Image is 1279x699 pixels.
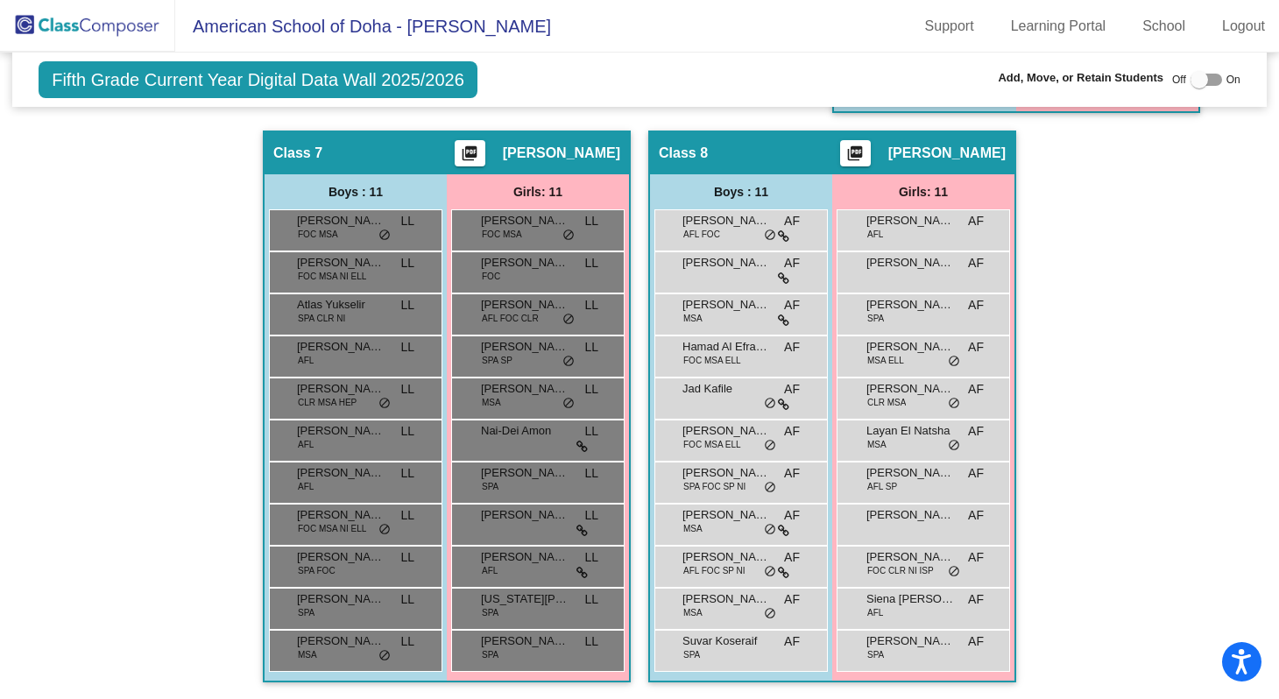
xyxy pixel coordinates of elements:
[482,396,501,409] span: MSA
[562,313,575,327] span: do_not_disturb_alt
[888,145,1006,162] span: [PERSON_NAME]
[400,296,414,314] span: LL
[298,270,366,283] span: FOC MSA NI ELL
[867,396,906,409] span: CLR MSA
[378,229,391,243] span: do_not_disturb_alt
[482,312,539,325] span: AFL FOC CLR
[298,648,317,661] span: MSA
[683,606,703,619] span: MSA
[832,174,1014,209] div: Girls: 11
[298,312,345,325] span: SPA CLR NI
[784,380,800,399] span: AF
[784,338,800,357] span: AF
[584,422,598,441] span: LL
[682,380,770,398] span: Jad Kafile
[39,61,477,98] span: Fifth Grade Current Year Digital Data Wall 2025/2026
[481,296,569,314] span: [PERSON_NAME]
[764,397,776,411] span: do_not_disturb_alt
[867,564,934,577] span: FOC CLR NI ISP
[459,145,480,169] mat-icon: picture_as_pdf
[584,464,598,483] span: LL
[764,229,776,243] span: do_not_disturb_alt
[968,212,984,230] span: AF
[866,590,954,608] span: Siena [PERSON_NAME]
[481,338,569,356] span: [PERSON_NAME]
[273,145,322,162] span: Class 7
[1128,12,1199,40] a: School
[481,380,569,398] span: [PERSON_NAME]
[297,590,385,608] span: [PERSON_NAME]
[682,296,770,314] span: [PERSON_NAME]
[968,296,984,314] span: AF
[764,439,776,453] span: do_not_disturb_alt
[867,228,883,241] span: AFL
[866,380,954,398] span: [PERSON_NAME]
[784,422,800,441] span: AF
[298,480,314,493] span: AFL
[866,254,954,272] span: [PERSON_NAME]
[481,548,569,566] span: [PERSON_NAME]
[297,506,385,524] span: [PERSON_NAME]
[400,254,414,272] span: LL
[482,480,498,493] span: SPA
[584,212,598,230] span: LL
[584,296,598,314] span: LL
[968,254,984,272] span: AF
[400,464,414,483] span: LL
[378,649,391,663] span: do_not_disturb_alt
[400,506,414,525] span: LL
[866,422,954,440] span: Layan El Natsha
[297,338,385,356] span: [PERSON_NAME]
[378,523,391,537] span: do_not_disturb_alt
[682,422,770,440] span: [PERSON_NAME]
[481,254,569,272] span: [PERSON_NAME]
[968,632,984,651] span: AF
[378,397,391,411] span: do_not_disturb_alt
[948,355,960,369] span: do_not_disturb_alt
[968,422,984,441] span: AF
[867,606,883,619] span: AFL
[298,606,314,619] span: SPA
[265,174,447,209] div: Boys : 11
[400,422,414,441] span: LL
[562,229,575,243] span: do_not_disturb_alt
[584,380,598,399] span: LL
[1172,72,1186,88] span: Off
[867,480,897,493] span: AFL SP
[481,464,569,482] span: [PERSON_NAME]
[584,338,598,357] span: LL
[175,12,551,40] span: American School of Doha - [PERSON_NAME]
[482,228,522,241] span: FOC MSA
[659,145,708,162] span: Class 8
[298,438,314,451] span: AFL
[481,590,569,608] span: [US_STATE][PERSON_NAME]
[481,212,569,229] span: [PERSON_NAME] El [PERSON_NAME]
[784,212,800,230] span: AF
[297,296,385,314] span: Atlas Yukselir
[683,438,741,451] span: FOC MSA ELL
[447,174,629,209] div: Girls: 11
[866,212,954,229] span: [PERSON_NAME]
[784,254,800,272] span: AF
[866,632,954,650] span: [PERSON_NAME]
[998,69,1163,87] span: Add, Move, or Retain Students
[968,380,984,399] span: AF
[683,522,703,535] span: MSA
[683,312,703,325] span: MSA
[784,632,800,651] span: AF
[764,565,776,579] span: do_not_disturb_alt
[682,506,770,524] span: [PERSON_NAME]
[683,228,720,241] span: AFL FOC
[683,354,741,367] span: FOC MSA ELL
[997,12,1120,40] a: Learning Portal
[297,422,385,440] span: [PERSON_NAME]
[482,564,498,577] span: AFL
[866,296,954,314] span: [PERSON_NAME]
[400,212,414,230] span: LL
[683,648,700,661] span: SPA
[683,480,745,493] span: SPA FOC SP NI
[866,338,954,356] span: [PERSON_NAME]
[455,140,485,166] button: Print Students Details
[298,564,336,577] span: SPA FOC
[948,397,960,411] span: do_not_disturb_alt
